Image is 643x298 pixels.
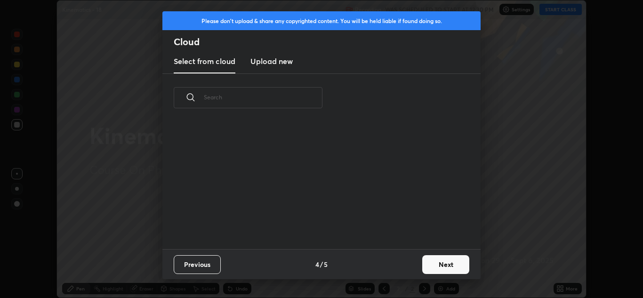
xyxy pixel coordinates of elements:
[162,11,481,30] div: Please don't upload & share any copyrighted content. You will be held liable if found doing so.
[315,259,319,269] h4: 4
[174,56,235,67] h3: Select from cloud
[320,259,323,269] h4: /
[174,36,481,48] h2: Cloud
[324,259,328,269] h4: 5
[204,77,322,117] input: Search
[250,56,293,67] h3: Upload new
[174,255,221,274] button: Previous
[422,255,469,274] button: Next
